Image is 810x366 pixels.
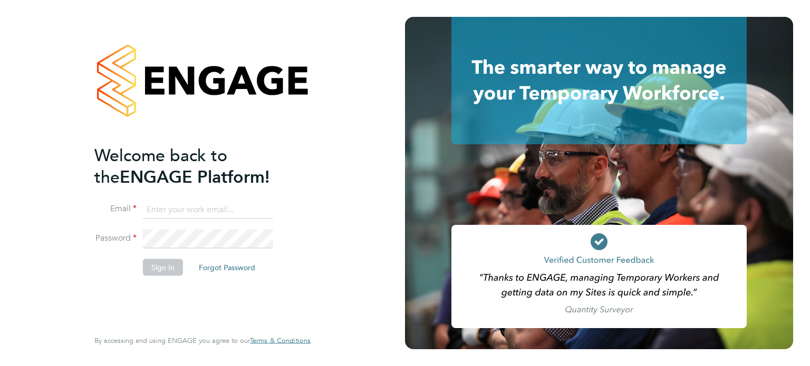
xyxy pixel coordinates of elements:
[94,233,137,244] label: Password
[94,145,227,187] span: Welcome back to the
[190,259,264,276] button: Forgot Password
[94,203,137,214] label: Email
[94,336,311,345] span: By accessing and using ENGAGE you agree to our
[143,259,183,276] button: Sign In
[250,337,311,345] a: Terms & Conditions
[250,336,311,345] span: Terms & Conditions
[143,200,273,219] input: Enter your work email...
[94,144,300,187] h2: ENGAGE Platform!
